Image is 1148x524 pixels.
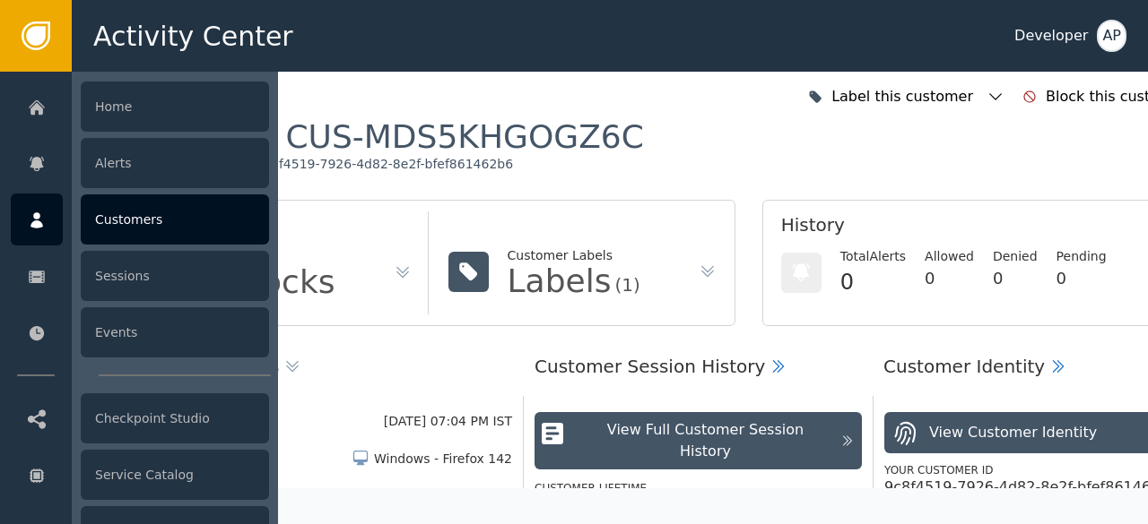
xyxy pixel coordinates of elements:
a: Customers [11,193,269,245]
div: Labels [508,265,612,297]
div: Checkpoint Studio [81,393,269,443]
a: Service Catalog [11,449,269,501]
div: Total Alerts [840,247,906,266]
div: Home [81,82,269,132]
div: Windows - Firefox 142 [374,450,512,468]
span: Activity Center [93,16,293,56]
div: Denied [993,247,1038,266]
div: View Full Customer Session History [579,419,831,462]
a: Home [11,81,269,133]
div: (1) [614,276,639,294]
a: Sessions [11,250,269,302]
div: Events [81,307,269,357]
div: Allowed [925,247,974,266]
div: Customer Labels [508,246,640,265]
div: 9c8f4519-7926-4d82-8e2f-bfef861462b6 [256,157,513,173]
div: CUS-MDS5KHGOGZ6C [285,116,643,157]
div: Customer Identity [883,353,1045,380]
div: Label this customer [831,86,978,107]
div: 0 [993,266,1038,290]
div: Customer : [99,116,644,157]
button: AP [1097,20,1126,52]
div: Customers [81,194,269,245]
div: 0 [840,266,906,298]
div: Service Catalog [81,450,269,500]
div: 0 [1057,266,1107,290]
div: View Customer Identity [929,422,1097,443]
div: Developer [1014,25,1088,47]
div: Pending [1057,247,1107,266]
a: Checkpoint Studio [11,392,269,444]
a: Alerts [11,137,269,189]
div: Alerts [81,138,269,188]
div: Sessions [81,251,269,301]
label: Customer Lifetime [535,482,647,494]
button: View Full Customer Session History [535,412,862,469]
a: Events [11,306,269,358]
div: [DATE] 07:04 PM IST [384,412,512,431]
div: Customer Session History [535,353,765,380]
button: Label this customer [804,77,1009,116]
div: 0 [925,266,974,290]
